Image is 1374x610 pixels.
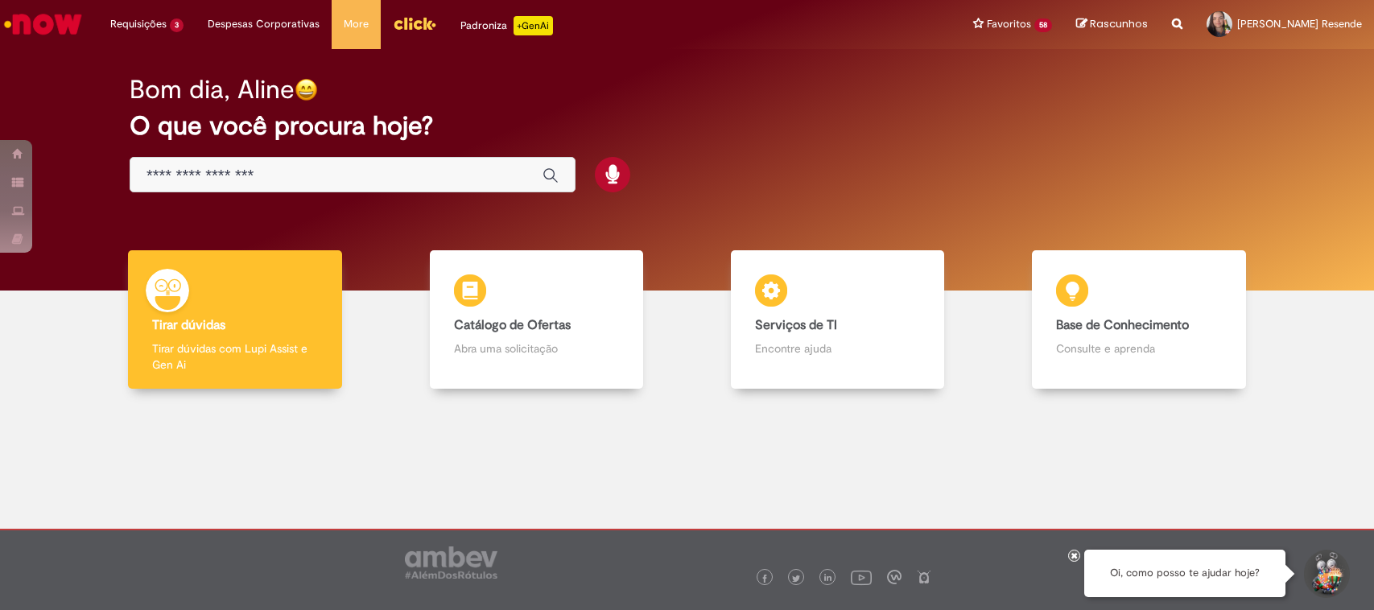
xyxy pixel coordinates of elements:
b: Catálogo de Ofertas [454,317,571,333]
b: Base de Conhecimento [1056,317,1189,333]
a: Catálogo de Ofertas Abra uma solicitação [386,250,687,389]
img: logo_footer_facebook.png [761,575,769,583]
span: More [344,16,369,32]
div: Oi, como posso te ajudar hoje? [1084,550,1285,597]
b: Serviços de TI [755,317,837,333]
a: Rascunhos [1076,17,1148,32]
span: [PERSON_NAME] Resende [1237,17,1362,31]
img: ServiceNow [2,8,85,40]
p: Consulte e aprenda [1056,340,1221,357]
span: 3 [170,19,184,32]
p: +GenAi [514,16,553,35]
a: Tirar dúvidas Tirar dúvidas com Lupi Assist e Gen Ai [85,250,386,389]
b: Tirar dúvidas [152,317,225,333]
p: Encontre ajuda [755,340,920,357]
p: Tirar dúvidas com Lupi Assist e Gen Ai [152,340,317,373]
a: Base de Conhecimento Consulte e aprenda [988,250,1289,389]
span: 58 [1034,19,1052,32]
h2: O que você procura hoje? [130,112,1244,140]
span: Favoritos [987,16,1031,32]
img: logo_footer_twitter.png [792,575,800,583]
img: happy-face.png [295,78,318,101]
img: logo_footer_workplace.png [887,570,902,584]
span: Rascunhos [1090,16,1148,31]
a: Serviços de TI Encontre ajuda [687,250,988,389]
img: logo_footer_ambev_rotulo_gray.png [405,546,497,579]
img: click_logo_yellow_360x200.png [393,11,436,35]
h2: Bom dia, Aline [130,76,295,104]
span: Despesas Corporativas [208,16,320,32]
div: Padroniza [460,16,553,35]
button: Iniciar Conversa de Suporte [1302,550,1350,598]
img: logo_footer_naosei.png [917,570,931,584]
span: Requisições [110,16,167,32]
img: logo_footer_youtube.png [851,567,872,587]
img: logo_footer_linkedin.png [824,574,832,583]
p: Abra uma solicitação [454,340,619,357]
